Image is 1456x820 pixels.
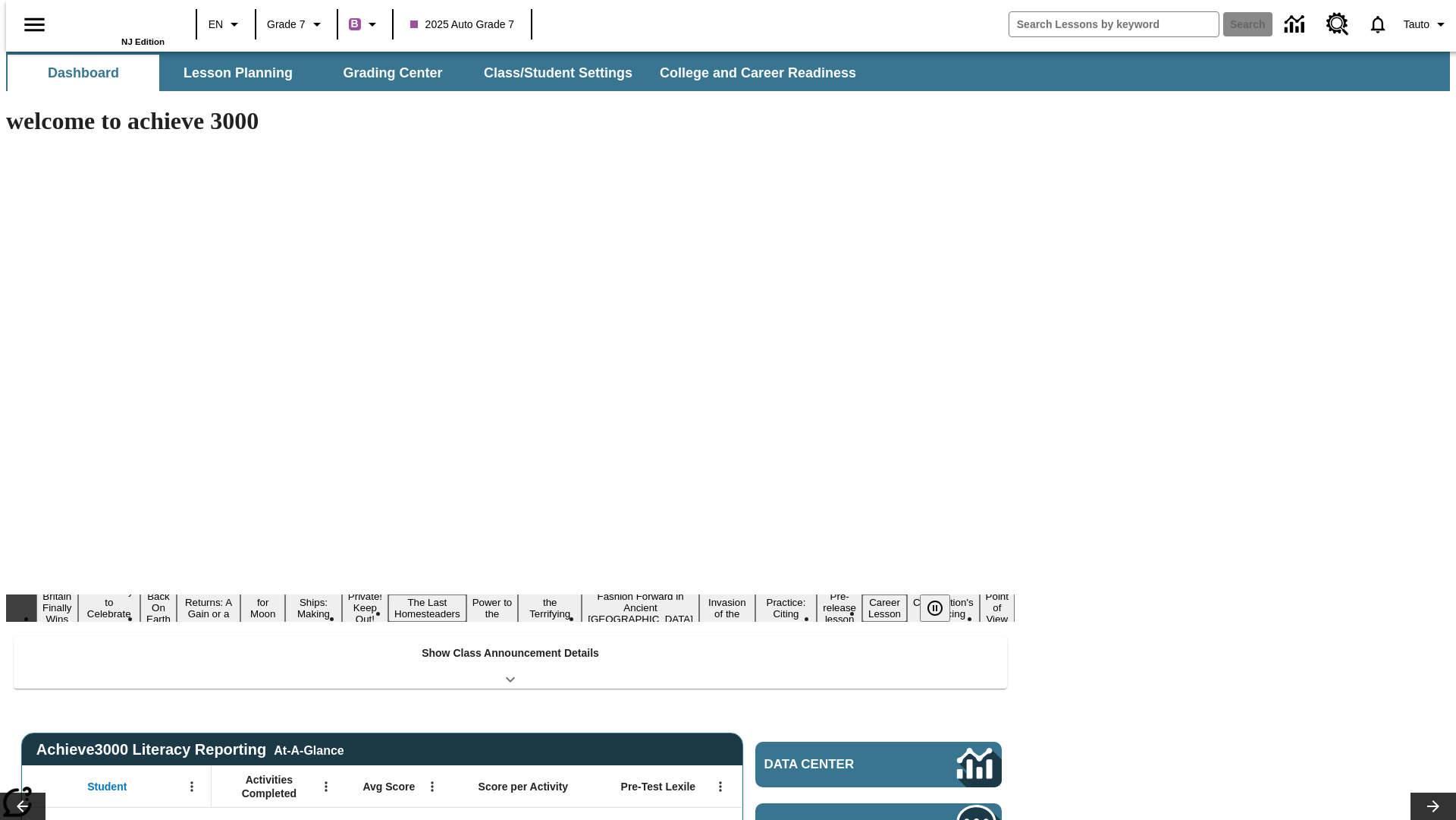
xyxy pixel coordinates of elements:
span: Avg Score [362,780,415,793]
button: College and Career Readiness [648,55,868,91]
span: Score per Activity [479,780,569,793]
button: Pause [920,594,950,622]
span: 2025 Auto Grade 7 [410,17,515,33]
button: Slide 11 Fashion Forward in Ancient Rome [582,588,699,627]
button: Slide 14 Pre-release lesson [817,588,862,627]
span: Data Center [764,757,906,772]
a: Data Center [1276,4,1317,46]
span: B [351,14,359,33]
span: Pre-Test Lexile [621,780,696,793]
span: Tauto [1404,17,1429,33]
a: Data Center [755,742,1002,787]
button: Slide 8 The Last Homesteaders [388,594,466,622]
button: Lesson carousel, Next [1410,793,1456,820]
button: Open Menu [421,775,444,798]
button: Slide 1 Britain Finally Wins [36,588,78,627]
button: Profile/Settings [1398,11,1456,38]
button: Open Menu [315,775,337,798]
button: Slide 2 Get Ready to Celebrate Juneteenth! [78,583,141,633]
span: Grade 7 [267,17,306,33]
button: Slide 15 Career Lesson [862,594,907,622]
h1: welcome to achieve 3000 [6,107,1015,135]
button: Open Menu [180,775,203,798]
div: Home [66,5,165,46]
p: Show Class Announcement Details [422,645,599,661]
button: Language: EN, Select a language [202,11,250,38]
div: SubNavbar [6,55,870,91]
button: Slide 13 Mixed Practice: Citing Evidence [755,583,817,633]
button: Grade: Grade 7, Select a grade [261,11,332,38]
a: Home [66,7,165,37]
div: SubNavbar [6,52,1450,91]
a: Notifications [1358,5,1398,44]
button: Slide 7 Private! Keep Out! [342,588,388,627]
button: Lesson Planning [162,55,314,91]
button: Slide 12 The Invasion of the Free CD [699,583,755,633]
button: Class/Student Settings [472,55,645,91]
div: Show Class Announcement Details [14,636,1007,689]
button: Slide 3 Back On Earth [140,588,177,627]
span: NJ Edition [121,37,165,46]
button: Grading Center [317,55,469,91]
div: At-A-Glance [274,741,344,758]
button: Dashboard [8,55,159,91]
div: Pause [920,594,965,622]
button: Open Menu [709,775,732,798]
button: Slide 17 Point of View [980,588,1015,627]
span: Achieve3000 Literacy Reporting [36,741,344,758]
button: Slide 9 Solar Power to the People [466,583,519,633]
a: Resource Center, Will open in new tab [1317,4,1358,45]
button: Slide 16 The Constitution's Balancing Act [907,583,980,633]
button: Boost Class color is purple. Change class color [343,11,388,38]
button: Slide 5 Time for Moon Rules? [240,583,285,633]
button: Slide 4 Free Returns: A Gain or a Drain? [177,583,240,633]
span: EN [209,17,223,33]
span: Activities Completed [219,773,319,800]
button: Slide 6 Cruise Ships: Making Waves [285,583,342,633]
button: Open side menu [12,2,57,47]
button: Slide 10 Attack of the Terrifying Tomatoes [518,583,582,633]
input: search field [1009,12,1219,36]
span: Student [87,780,127,793]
